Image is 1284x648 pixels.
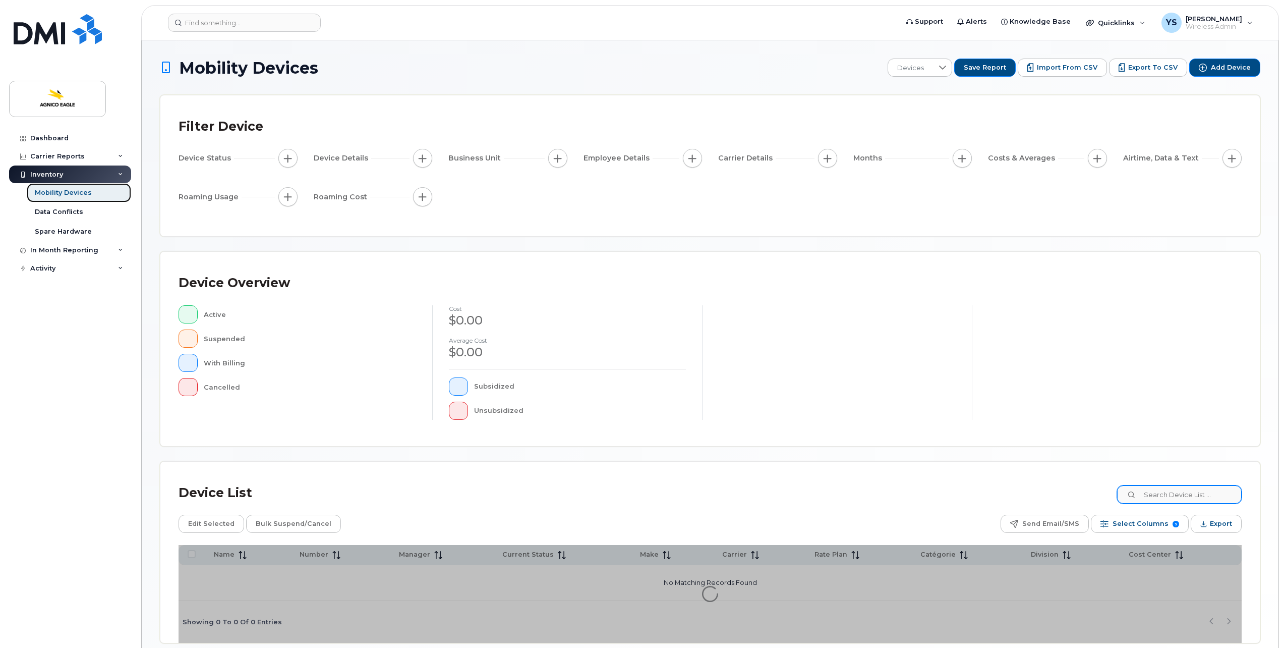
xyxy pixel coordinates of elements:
div: $0.00 [449,344,686,361]
button: Select Columns 9 [1091,515,1189,533]
input: Search Device List ... [1117,485,1242,504]
button: Edit Selected [179,515,244,533]
div: Device List [179,480,252,506]
div: Unsubsidized [474,402,686,420]
div: Filter Device [179,114,263,140]
button: Send Email/SMS [1001,515,1089,533]
span: Roaming Usage [179,192,242,202]
div: Device Overview [179,270,290,296]
button: Add Device [1189,59,1260,77]
span: Employee Details [583,153,653,164]
h4: Average cost [449,337,686,344]
div: Subsidized [474,377,686,396]
span: Months [853,153,885,164]
span: Save Report [964,63,1006,72]
span: Roaming Cost [314,192,370,202]
span: Export to CSV [1128,63,1178,72]
span: Edit Selected [188,516,235,531]
button: Export to CSV [1109,59,1187,77]
span: Add Device [1211,63,1251,72]
div: Active [204,305,417,323]
span: Mobility Devices [179,59,318,77]
div: Suspended [204,330,417,348]
button: Bulk Suspend/Cancel [246,515,341,533]
div: $0.00 [449,312,686,329]
span: Devices [888,59,933,77]
span: Select Columns [1113,516,1169,531]
span: Device Status [179,153,234,164]
span: Device Details [314,153,371,164]
h4: cost [449,305,686,312]
span: Bulk Suspend/Cancel [256,516,331,531]
button: Import from CSV [1018,59,1107,77]
div: Cancelled [204,378,417,396]
span: Export [1210,516,1232,531]
span: Import from CSV [1037,63,1097,72]
span: Costs & Averages [988,153,1058,164]
span: Business Unit [448,153,504,164]
div: With Billing [204,354,417,372]
span: Airtime, Data & Text [1123,153,1202,164]
span: Send Email/SMS [1022,516,1079,531]
span: Carrier Details [718,153,776,164]
span: 9 [1173,521,1179,527]
button: Save Report [954,59,1016,77]
button: Export [1191,515,1242,533]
